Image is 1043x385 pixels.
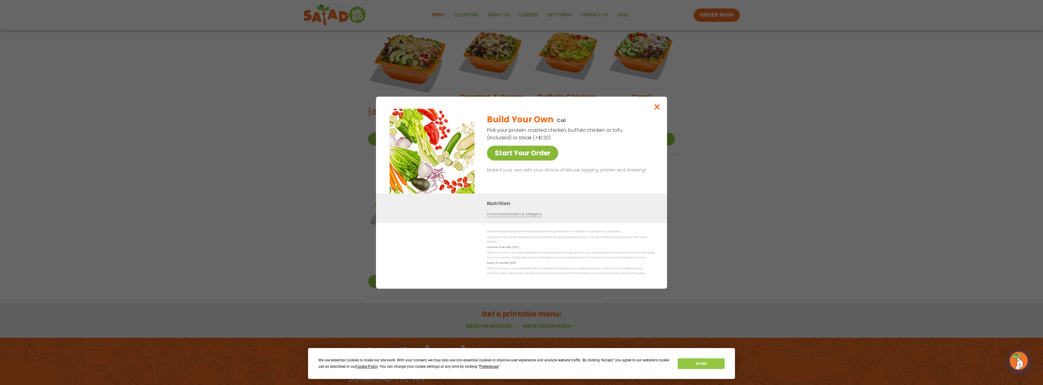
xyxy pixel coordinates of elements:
p: We are not an allergen free facility and cannot guarantee the absence of allergens in our foods. [487,229,655,234]
h3: Nutrition [487,200,658,207]
p: Nutrition information is based on our standard recipes and portion sizes. Click Nutrition & Aller... [487,235,655,244]
span: Cookie Policy [356,364,378,369]
p: While our menu includes ingredients that are made without gluten, our restaurants are not gluten ... [487,251,655,260]
p: Cal [557,117,566,124]
p: Pick your protein: roasted chicken, buffalo chicken or tofu (included) or steak (+$1.20) [487,126,623,141]
strong: Gluten Friendly (GF) [487,245,518,249]
p: While our menu includes foods that are made without dairy, our restaurants are not dairy free. We... [487,266,655,276]
div: We use essential cookies to make our site work. With your consent, we may also use non-essential ... [318,357,670,370]
div: Cookie Consent Prompt [308,348,735,379]
a: Start Your Order [487,146,558,161]
button: Close modal [647,97,667,117]
a: Download Nutrition & Allergens [487,211,542,217]
strong: Dairy Friendly (DF) [487,261,515,265]
img: Featured product photo for Build Your Own [390,109,475,194]
span: Preferences [479,364,498,369]
h2: Build Your Own [487,113,553,126]
img: wpChatIcon [1010,352,1027,369]
p: Make it your own with your choice of lettuce, topping, protein and dressing! [487,167,652,174]
button: Accept [678,358,724,369]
